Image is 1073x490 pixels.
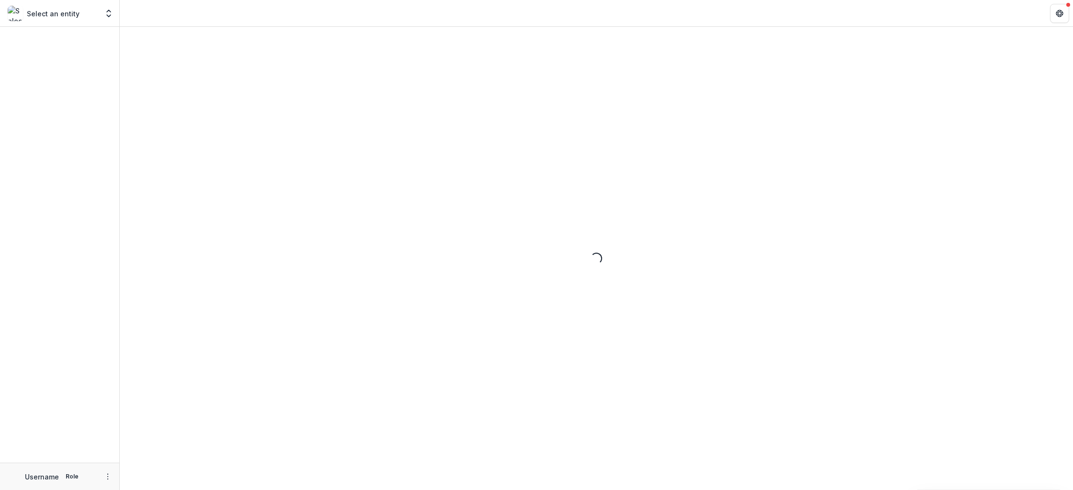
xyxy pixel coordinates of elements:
button: Get Help [1050,4,1069,23]
p: Role [63,472,81,481]
p: Select an entity [27,9,80,19]
button: Open entity switcher [102,4,115,23]
img: Select an entity [8,6,23,21]
p: Username [25,472,59,482]
button: More [102,471,114,482]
